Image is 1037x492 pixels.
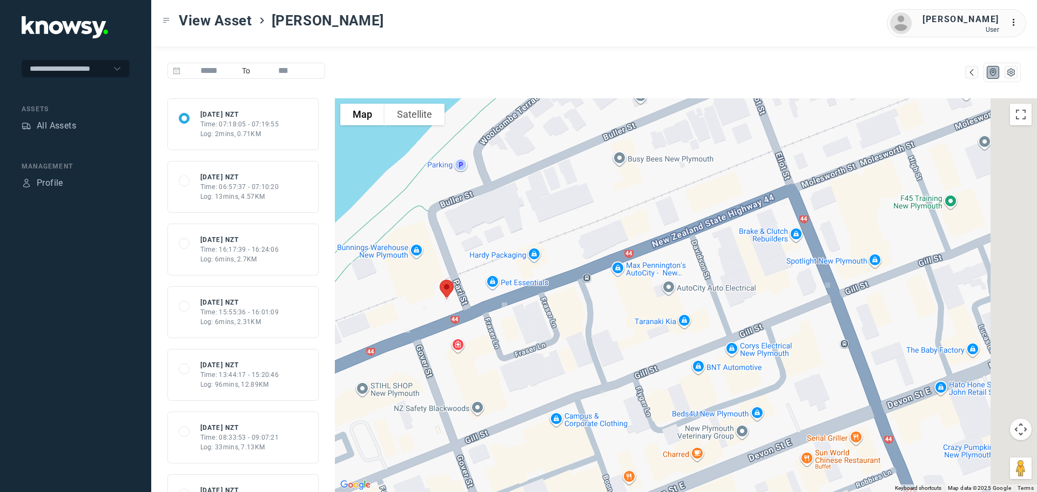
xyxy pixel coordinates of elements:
tspan: ... [1011,18,1021,26]
div: [DATE] NZT [200,298,279,307]
div: Time: 07:18:05 - 07:19:55 [200,119,279,129]
div: Log: 96mins, 12.89KM [200,380,279,389]
div: : [1010,16,1023,29]
a: Open this area in Google Maps (opens a new window) [338,478,373,492]
img: Google [338,478,373,492]
a: ProfileProfile [22,177,63,190]
div: Time: 13:44:17 - 15:20:46 [200,370,279,380]
span: Map data ©2025 Google [948,485,1011,491]
button: Show satellite imagery [385,104,445,125]
div: Log: 6mins, 2.31KM [200,317,279,327]
div: Log: 33mins, 7.13KM [200,442,279,452]
button: Toggle fullscreen view [1010,104,1032,125]
img: Application Logo [22,16,108,38]
div: Log: 2mins, 0.71KM [200,129,279,139]
div: > [258,16,266,25]
div: [DATE] NZT [200,235,279,245]
button: Show street map [340,104,385,125]
img: avatar.png [890,12,912,34]
span: View Asset [179,11,252,30]
a: AssetsAll Assets [22,119,76,132]
div: Time: 08:33:53 - 09:07:21 [200,433,279,442]
div: Assets [22,121,31,131]
div: Map [988,68,998,77]
div: List [1006,68,1016,77]
div: : [1010,16,1023,31]
div: [DATE] NZT [200,172,279,182]
div: [DATE] NZT [200,360,279,370]
div: Management [22,161,130,171]
div: Log: 6mins, 2.7KM [200,254,279,264]
div: Log: 13mins, 4.57KM [200,192,279,201]
div: [PERSON_NAME] [922,13,999,26]
span: [PERSON_NAME] [272,11,384,30]
div: Profile [37,177,63,190]
button: Map camera controls [1010,419,1032,440]
span: To [238,63,255,79]
div: Time: 06:57:37 - 07:10:20 [200,182,279,192]
div: Map [967,68,977,77]
div: Time: 16:17:39 - 16:24:06 [200,245,279,254]
div: Profile [22,178,31,188]
button: Drag Pegman onto the map to open Street View [1010,457,1032,479]
div: All Assets [37,119,76,132]
div: Toggle Menu [163,17,170,24]
a: Terms (opens in new tab) [1018,485,1034,491]
div: Time: 15:55:36 - 16:01:09 [200,307,279,317]
div: User [922,26,999,33]
div: [DATE] NZT [200,423,279,433]
div: [DATE] NZT [200,110,279,119]
button: Keyboard shortcuts [895,484,941,492]
div: Assets [22,104,130,114]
